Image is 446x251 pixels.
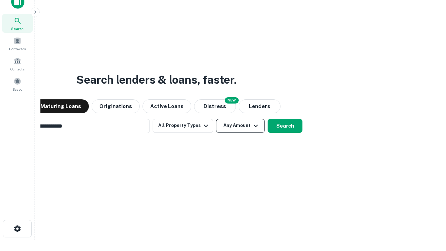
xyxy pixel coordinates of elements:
[2,14,33,33] a: Search
[10,66,24,72] span: Contacts
[92,99,140,113] button: Originations
[194,99,236,113] button: Search distressed loans with lien and other non-mortgage details.
[143,99,191,113] button: Active Loans
[13,86,23,92] span: Saved
[268,119,302,133] button: Search
[11,26,24,31] span: Search
[9,46,26,52] span: Borrowers
[2,54,33,73] a: Contacts
[225,97,239,104] div: NEW
[76,71,237,88] h3: Search lenders & loans, faster.
[216,119,265,133] button: Any Amount
[411,195,446,229] iframe: Chat Widget
[2,34,33,53] a: Borrowers
[239,99,280,113] button: Lenders
[153,119,213,133] button: All Property Types
[2,75,33,93] a: Saved
[33,99,89,113] button: Maturing Loans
